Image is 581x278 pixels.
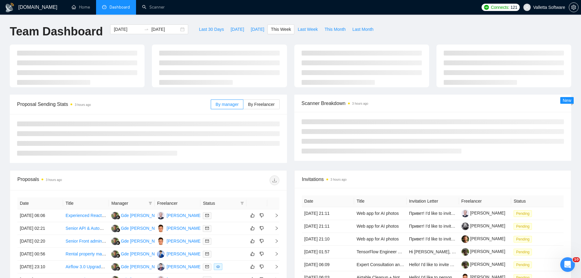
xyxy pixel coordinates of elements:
[250,213,255,218] span: like
[514,249,534,254] a: Pending
[111,250,119,258] img: GK
[72,5,90,10] a: homeHome
[461,236,505,241] a: [PERSON_NAME]
[205,226,209,230] span: mail
[157,225,165,232] img: DC
[249,237,256,245] button: like
[167,238,202,244] div: [PERSON_NAME]
[407,195,459,207] th: Invitation Letter
[111,264,165,269] a: GKGde [PERSON_NAME]
[10,24,103,39] h1: Team Dashboard
[354,220,407,233] td: Web app for AI photos
[569,2,579,12] button: setting
[66,213,160,218] a: Experienced React & Next.js Full Stack Developer
[157,213,202,218] a: AA[PERSON_NAME]
[5,3,15,13] img: logo
[302,258,354,271] td: [DATE] 06:09
[111,237,119,245] img: GK
[167,212,202,219] div: [PERSON_NAME]
[270,239,279,243] span: right
[248,102,274,107] span: By Freelancer
[294,24,321,34] button: Last Week
[267,24,294,34] button: This Week
[352,26,373,33] span: Last Month
[302,195,354,207] th: Date
[157,251,202,256] a: AC[PERSON_NAME]
[66,264,145,269] a: Airflow 3.0 Upgrade Issues on Kubernetes
[461,261,469,269] img: c1i1uGg5H7QUH61k5vEFmrCCw2oKr7wQuOGc-XIS7mT60rILUZP1kJL_5PjNNGFdjG
[331,178,347,181] time: 3 hours ago
[514,211,534,216] a: Pending
[111,263,119,271] img: GK
[121,212,165,219] div: Gde [PERSON_NAME]
[157,212,165,219] img: AA
[111,212,119,219] img: GK
[302,175,564,183] span: Invitations
[116,266,120,271] img: gigradar-bm.png
[216,102,238,107] span: By manager
[260,264,264,269] span: dislike
[240,201,244,205] span: filter
[357,211,399,216] a: Web app for AI photos
[249,212,256,219] button: like
[231,26,244,33] span: [DATE]
[227,24,247,34] button: [DATE]
[149,201,152,205] span: filter
[116,215,120,219] img: gigradar-bm.png
[66,251,138,256] a: Rental property management IOS app
[514,223,532,230] span: Pending
[270,265,279,269] span: right
[270,213,279,218] span: right
[459,195,511,207] th: Freelancer
[357,249,485,254] a: TensorFlow Engineer Needed to Train and Export Model to Core ML
[251,26,264,33] span: [DATE]
[111,200,146,207] span: Manager
[167,263,202,270] div: [PERSON_NAME]
[247,24,267,34] button: [DATE]
[357,224,399,229] a: Web app for AI photos
[491,4,509,11] span: Connects:
[354,233,407,246] td: Web app for AI photos
[63,209,109,222] td: Experienced React & Next.js Full Stack Developer
[66,239,214,244] a: Senior Front admin for RFQ workflow and inbox automation (portfolio required)
[109,197,155,209] th: Manager
[514,210,532,217] span: Pending
[354,195,407,207] th: Title
[260,213,264,218] span: dislike
[114,26,142,33] input: Start date
[250,251,255,256] span: like
[461,211,505,215] a: [PERSON_NAME]
[560,257,575,272] iframe: Intercom live chat
[111,238,165,243] a: GKGde [PERSON_NAME]
[298,26,318,33] span: Last Week
[157,237,165,245] img: DC
[260,239,264,244] span: dislike
[111,225,119,232] img: GK
[121,251,165,257] div: Gde [PERSON_NAME]
[354,258,407,271] td: Expert Consultation and Service Deliverables Platform
[17,209,63,222] td: [DATE] 06:06
[116,241,120,245] img: gigradar-bm.png
[249,225,256,232] button: like
[514,262,532,268] span: Pending
[17,175,148,185] div: Proposals
[260,251,264,256] span: dislike
[205,239,209,243] span: mail
[302,207,354,220] td: [DATE] 21:11
[157,264,202,269] a: DS[PERSON_NAME]
[461,262,505,267] a: [PERSON_NAME]
[17,248,63,261] td: [DATE] 00:56
[157,238,202,243] a: DC[PERSON_NAME]
[461,249,505,254] a: [PERSON_NAME]
[514,236,534,241] a: Pending
[569,5,578,10] span: setting
[155,197,200,209] th: Freelancer
[109,5,130,10] span: Dashboard
[511,195,564,207] th: Status
[157,263,165,271] img: DS
[17,222,63,235] td: [DATE] 02:21
[147,199,153,208] span: filter
[514,262,534,267] a: Pending
[325,26,346,33] span: This Month
[250,226,255,231] span: like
